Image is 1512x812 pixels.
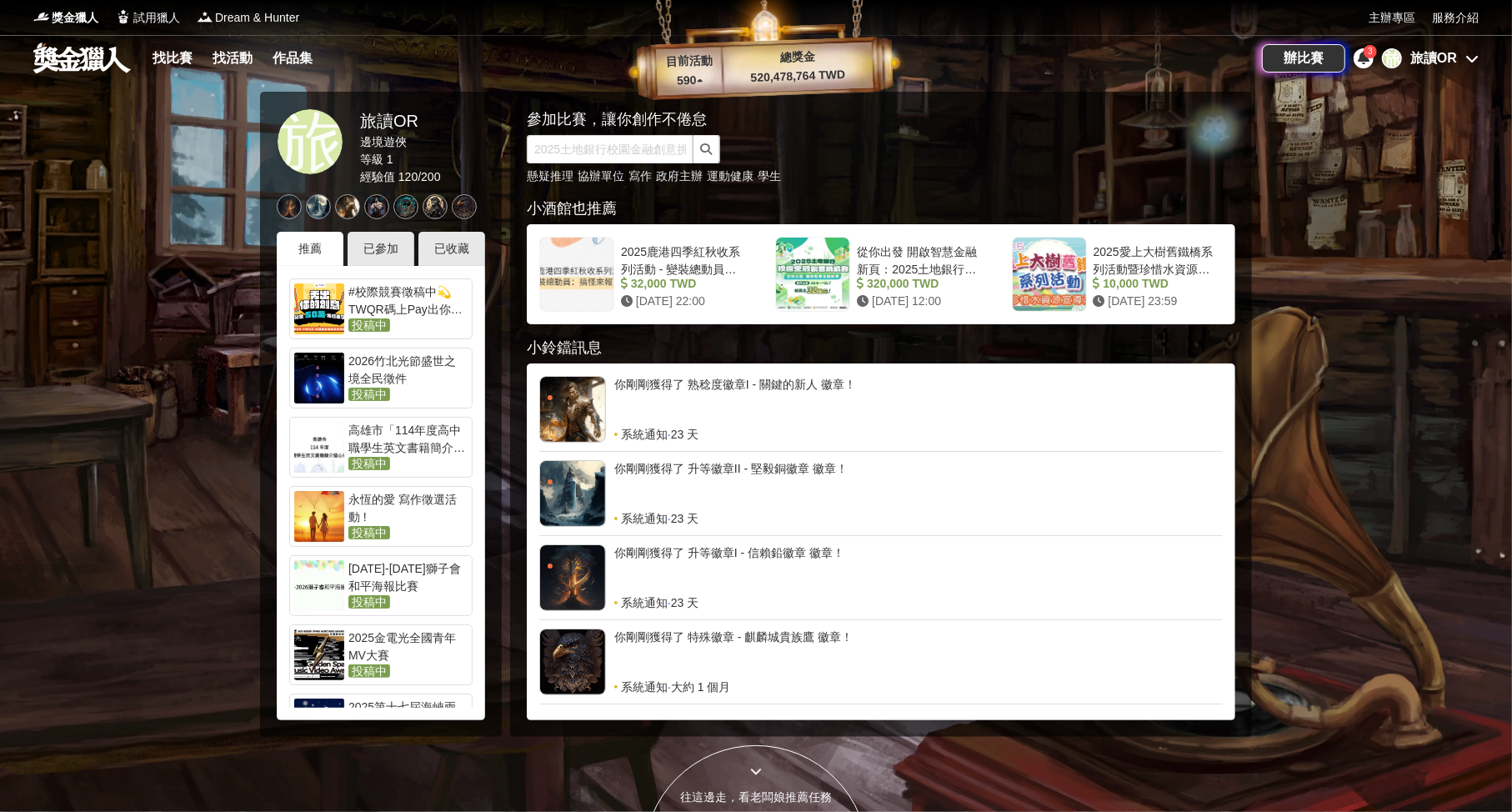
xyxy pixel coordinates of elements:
[656,169,703,183] a: 政府主辦
[348,422,468,455] div: 高雄市「114年度高中職學生英文書籍簡介暨心得比賽」
[628,169,652,183] a: 寫作
[348,353,468,386] div: 2026竹北光節盛世之境全民徵件
[115,8,132,25] img: Logo
[289,348,473,409] a: 2026竹北光節盛世之境全民徵件投稿中
[1382,48,1402,68] div: 旅
[668,510,671,527] span: ·
[671,679,731,695] span: 大約 1 個月
[348,318,390,332] span: 投稿中
[197,8,213,25] img: Logo
[539,460,1223,527] a: 你剛剛獲得了 升等徽章II - 堅毅銅徽章 徽章！系統通知·23 天
[398,170,441,183] span: 120 / 200
[539,544,1223,611] a: 你剛剛獲得了 升等徽章I - 信賴鉛徽章 徽章！系統通知·23 天
[578,169,624,183] a: 協辦單位
[348,457,390,470] span: 投稿中
[621,510,668,527] span: 系統通知
[707,169,753,183] a: 運動健康
[671,510,698,527] span: 23 天
[348,388,390,401] span: 投稿中
[348,232,414,266] div: 已參加
[33,8,50,25] img: Logo
[621,426,668,443] span: 系統通知
[348,664,390,678] span: 投稿中
[289,555,473,616] a: [DATE]-[DATE]獅子會和平海報比賽投稿中
[277,108,343,175] a: 旅
[527,135,693,163] input: 2025土地銀行校園金融創意挑戰賽：從你出發 開啟智慧金融新頁
[614,460,1223,510] div: 你剛剛獲得了 升等徽章II - 堅毅銅徽章 徽章！
[621,275,743,293] div: 32,000 TWD
[197,9,299,27] a: LogoDream & Hunter
[289,624,473,685] a: 2025金電光全國青年MV大賽投稿中
[644,789,868,806] div: 往這邊走，看老闆娘推薦任務
[857,243,979,275] div: 從你出發 開啟智慧金融新頁：2025土地銀行校園金融創意挑戰賽
[360,133,441,151] div: 邊境遊俠
[206,47,259,70] a: 找活動
[1094,275,1216,293] div: 10,000 TWD
[621,679,668,695] span: 系統通知
[531,228,759,320] a: 2025鹿港四季紅秋收系列活動 - 變裝總動員：搞怪來報到！ 32,000 TWD [DATE] 22:00
[360,153,383,166] span: 等級
[1432,9,1479,27] a: 服務介紹
[289,486,473,547] a: 永恆的愛 寫作徵選活動 !投稿中
[614,376,1223,426] div: 你剛剛獲得了 熟稔度徽章I - 關鍵的新人 徽章！
[348,699,468,732] div: 2025第十七屆海峽兩岸電視主持新秀會
[348,560,468,594] div: [DATE]-[DATE]獅子會和平海報比賽
[1094,293,1216,310] div: [DATE] 23:59
[348,629,468,663] div: 2025金電光全國青年MV大賽
[360,108,441,133] div: 旅讀OR
[115,9,180,27] a: Logo試用獵人
[527,198,1235,220] div: 小酒館也推薦
[527,108,1177,131] div: 參加比賽，讓你創作不倦怠
[418,232,485,266] div: 已收藏
[668,426,671,443] span: ·
[348,595,390,609] span: 投稿中
[668,679,671,695] span: ·
[722,46,873,68] p: 總獎金
[266,47,319,70] a: 作品集
[289,694,473,754] a: 2025第十七屆海峽兩岸電視主持新秀會投稿中
[668,594,671,611] span: ·
[1369,9,1415,27] a: 主辦專區
[621,293,743,310] div: [DATE] 22:00
[671,594,698,611] span: 23 天
[1004,228,1231,320] a: 2025愛上大樹舊鐵橋系列活動暨珍惜水資源宣導-「寫生活動」 10,000 TWD [DATE] 23:59
[621,243,743,275] div: 2025鹿港四季紅秋收系列活動 - 變裝總動員：搞怪來報到！
[539,376,1223,443] a: 你剛剛獲得了 熟稔度徽章I - 關鍵的新人 徽章！系統通知·23 天
[614,544,1223,594] div: 你剛剛獲得了 升等徽章I - 信賴鉛徽章 徽章！
[655,52,723,72] p: 目前活動
[656,71,723,91] p: 590 ▴
[146,47,199,70] a: 找比賽
[857,293,979,310] div: [DATE] 12:00
[1368,47,1373,56] span: 3
[33,9,98,27] a: Logo獎金獵人
[527,169,573,183] a: 懸疑推理
[767,228,994,320] a: 從你出發 開啟智慧金融新頁：2025土地銀行校園金融創意挑戰賽 320,000 TWD [DATE] 12:00
[758,169,781,183] a: 學生
[348,491,468,524] div: 永恆的愛 寫作徵選活動 !
[723,65,874,88] p: 520,478,764 TWD
[671,426,698,443] span: 23 天
[348,526,390,539] span: 投稿中
[1262,44,1345,73] a: 辦比賽
[1094,243,1216,275] div: 2025愛上大樹舊鐵橋系列活動暨珍惜水資源宣導-「寫生活動」
[527,337,1235,359] div: 小鈴鐺訊息
[348,283,468,317] div: #校際競賽徵稿中💫TWQR碼上Pay出你的創意☑️創意特Pay員徵召令🔥短影音、梗圖大賽開跑啦🤩
[614,629,1223,679] div: 你剛剛獲得了 特殊徽章 - 麒麟城貴族鷹 徽章！
[215,9,299,27] span: Dream & Hunter
[289,417,473,478] a: 高雄市「114年度高中職學生英文書籍簡介暨心得比賽」投稿中
[133,9,180,27] span: 試用獵人
[289,278,473,339] a: #校際競賽徵稿中💫TWQR碼上Pay出你的創意☑️創意特Pay員徵召令🔥短影音、梗圖大賽開跑啦🤩投稿中
[539,629,1223,695] a: 你剛剛獲得了 特殊徽章 - 麒麟城貴族鷹 徽章！系統通知·大約 1 個月
[857,275,979,293] div: 320,000 TWD
[277,232,343,266] div: 推薦
[360,170,395,183] span: 經驗值
[387,153,393,166] span: 1
[1410,48,1457,68] div: 旅讀OR
[52,9,98,27] span: 獎金獵人
[621,594,668,611] span: 系統通知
